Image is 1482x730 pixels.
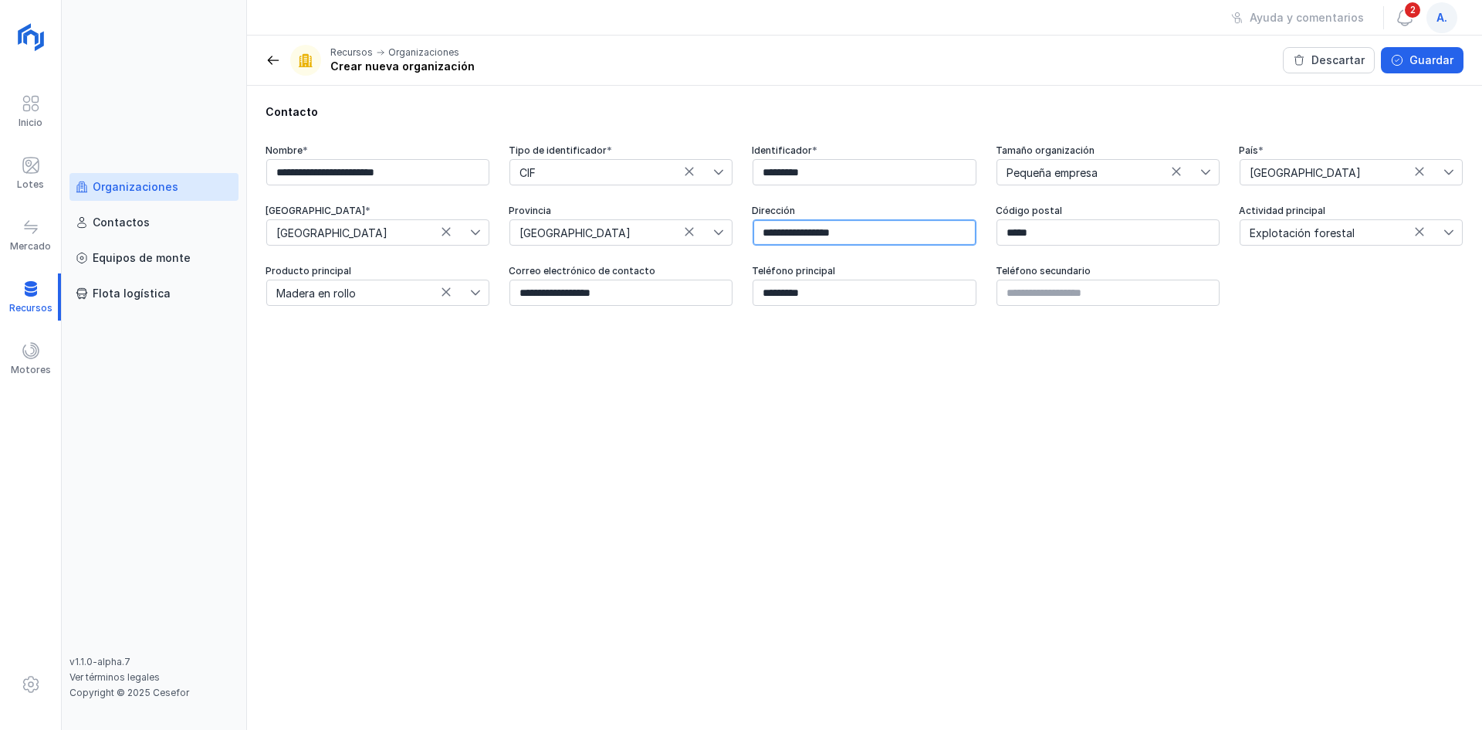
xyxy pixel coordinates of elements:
[996,144,1220,157] div: Tamaño organización
[69,687,239,699] div: Copyright © 2025 Cesefor
[69,671,160,683] a: Ver términos legales
[1239,205,1463,217] div: Actividad principal
[510,220,713,245] span: Segovia
[752,144,976,157] div: Identificador
[93,286,171,301] div: Flota logística
[93,179,178,195] div: Organizaciones
[330,59,475,74] div: Crear nueva organización
[1221,5,1374,31] button: Ayuda y comentarios
[330,46,373,59] div: Recursos
[1381,47,1463,73] button: Guardar
[752,205,976,217] div: Dirección
[1409,53,1453,68] div: Guardar
[69,244,239,272] a: Equipos de monte
[1250,10,1364,25] div: Ayuda y comentarios
[509,265,733,277] div: Correo electrónico de contacto
[69,209,239,236] a: Contactos
[93,215,150,230] div: Contactos
[1239,144,1463,157] div: País
[266,205,490,217] div: [GEOGRAPHIC_DATA]
[509,144,733,157] div: Tipo de identificador
[69,173,239,201] a: Organizaciones
[10,240,51,253] div: Mercado
[510,160,713,185] span: CIF
[1240,160,1443,185] span: España
[17,178,44,191] div: Lotes
[509,205,733,217] div: Provincia
[996,265,1220,277] div: Teléfono secundario
[12,18,50,56] img: logoRight.svg
[69,280,239,307] a: Flota logística
[266,265,490,277] div: Producto principal
[1311,53,1365,68] div: Descartar
[266,144,490,157] div: Nombre
[996,205,1220,217] div: Código postal
[93,250,191,266] div: Equipos de monte
[19,117,42,129] div: Inicio
[1283,47,1375,73] button: Descartar
[388,46,459,59] div: Organizaciones
[69,656,239,668] div: v1.1.0-alpha.7
[752,265,976,277] div: Teléfono principal
[267,280,470,305] span: Madera en rollo
[11,364,51,376] div: Motores
[1436,10,1447,25] span: a.
[267,220,470,245] span: Castilla y León
[997,160,1200,185] span: Pequeña empresa
[1403,1,1422,19] span: 2
[266,104,1463,120] div: Contacto
[1240,220,1443,245] span: Explotación forestal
